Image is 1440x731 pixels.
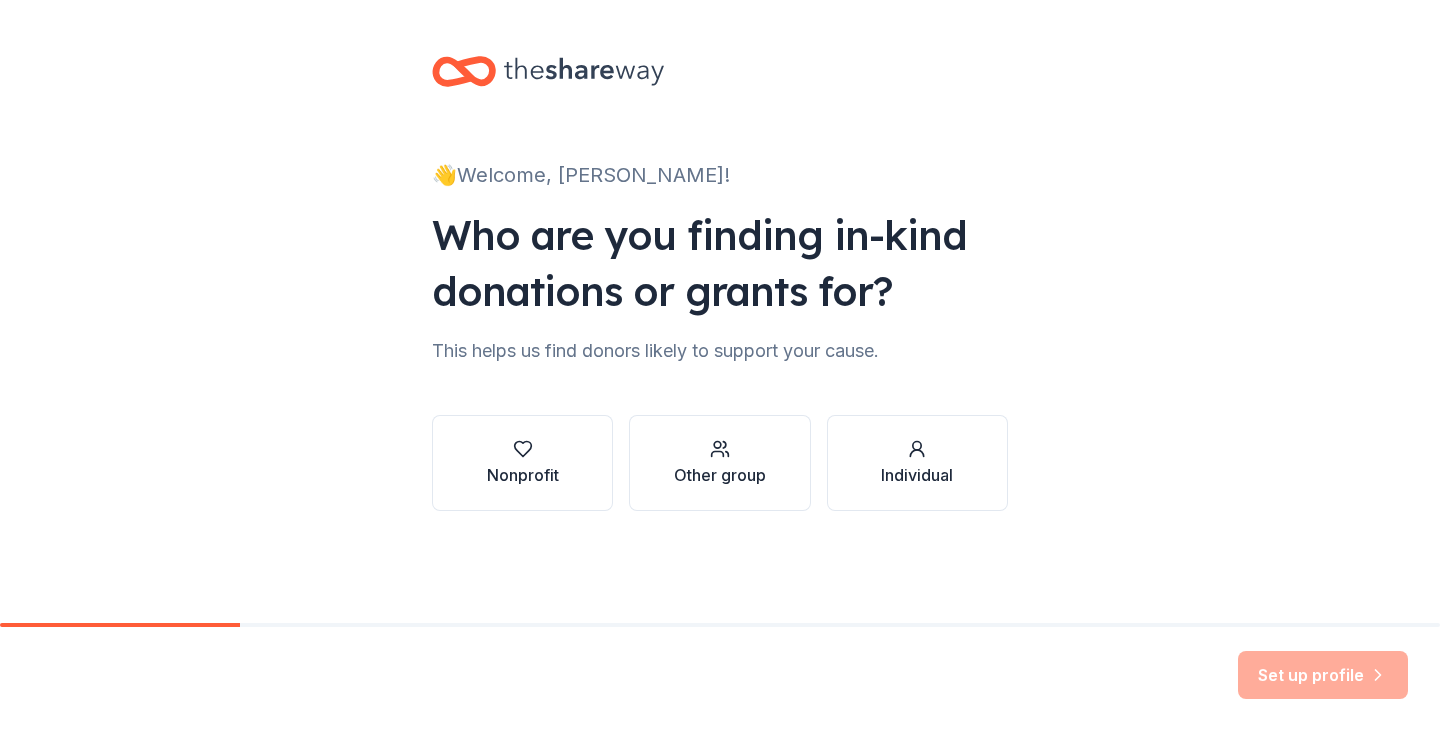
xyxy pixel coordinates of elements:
div: Other group [674,463,766,487]
button: Other group [629,415,810,511]
button: Nonprofit [432,415,613,511]
div: Individual [881,463,953,487]
div: Nonprofit [487,463,559,487]
div: This helps us find donors likely to support your cause. [432,335,1008,367]
div: Who are you finding in-kind donations or grants for? [432,207,1008,319]
div: 👋 Welcome, [PERSON_NAME]! [432,159,1008,191]
button: Individual [827,415,1008,511]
